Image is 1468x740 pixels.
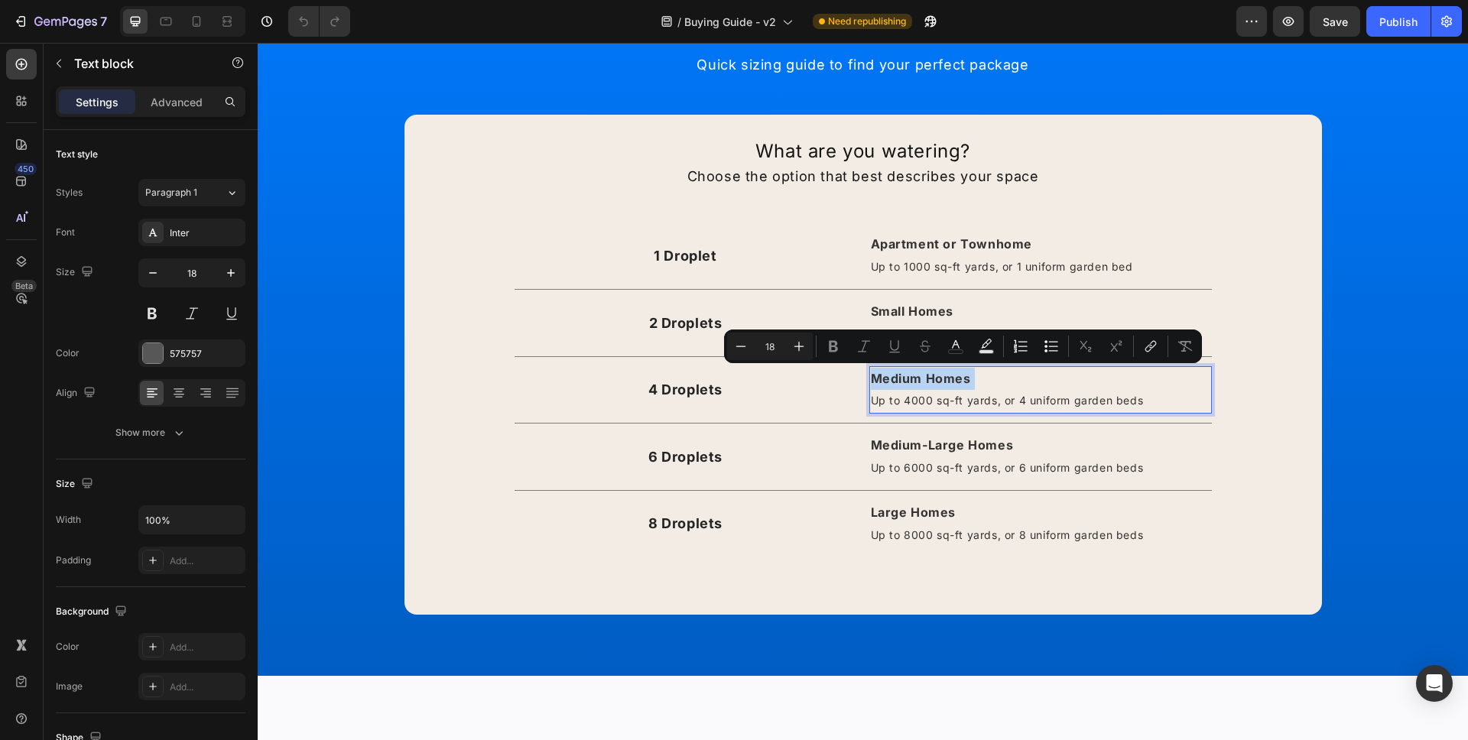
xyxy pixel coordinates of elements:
[56,186,83,200] div: Styles
[613,193,775,209] strong: Apartment or Townhome
[1310,6,1360,37] button: Save
[724,329,1202,363] div: Editor contextual toolbar
[56,513,81,527] div: Width
[15,163,37,175] div: 450
[613,462,699,477] strong: Large Homes
[115,425,187,440] div: Show more
[288,6,350,37] div: Undo/Redo
[396,205,459,221] strong: 1 Droplet
[612,323,954,372] div: Rich Text Editor. Editing area: main
[76,94,119,110] p: Settings
[6,6,114,37] button: 7
[613,261,697,276] strong: Small Homes
[391,406,465,422] strong: 6 Droplets
[170,347,242,361] div: 575757
[613,328,713,343] strong: Medium Homes
[151,94,203,110] p: Advanced
[613,394,756,410] strong: Medium-Large Homes
[613,418,886,431] span: Up to 6000 sq-ft yards, or 6 uniform garden beds
[1379,14,1418,30] div: Publish
[170,226,242,240] div: Inter
[1416,665,1453,702] div: Open Intercom Messenger
[170,554,242,568] div: Add...
[56,383,99,404] div: Align
[145,186,197,200] span: Paragraph 1
[139,506,245,534] input: Auto
[100,12,107,31] p: 7
[391,272,465,288] strong: 2 Droplets
[56,148,98,161] div: Text style
[56,602,130,622] div: Background
[170,680,242,694] div: Add...
[828,15,906,28] span: Need republishing
[74,54,204,73] p: Text block
[613,485,886,498] span: Up to 8000 sq-ft yards, or 8 uniform garden beds
[138,179,245,206] button: Paragraph 1
[1323,15,1348,28] span: Save
[56,419,245,446] button: Show more
[56,346,80,360] div: Color
[613,351,886,364] span: Up to 4000 sq-ft yards, or 4 uniform garden beds
[56,226,75,239] div: Font
[170,641,242,654] div: Add...
[677,14,681,30] span: /
[56,640,80,654] div: Color
[56,553,91,567] div: Padding
[613,217,875,230] span: Up to 1000 sq-ft yards, or 1 uniform garden bed
[11,280,37,292] div: Beta
[391,339,465,355] strong: 4 Droplets
[391,472,465,488] strong: 8 Droplets
[56,680,83,693] div: Image
[1366,6,1431,37] button: Publish
[56,262,96,283] div: Size
[56,474,96,495] div: Size
[258,43,1468,740] iframe: Design area
[684,14,776,30] span: Buying Guide - v2
[613,284,886,297] span: Up to 2000 sq-ft yards, or 2 uniform garden beds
